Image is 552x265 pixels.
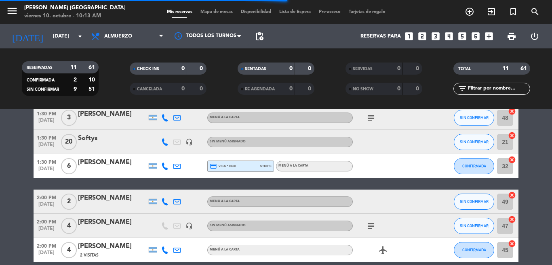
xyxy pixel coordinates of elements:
[508,7,518,17] i: turned_in_not
[457,84,467,94] i: filter_list
[34,202,59,211] span: [DATE]
[454,242,494,258] button: CONFIRMADA
[508,240,516,248] i: cancel
[315,10,345,14] span: Pre-acceso
[61,242,77,258] span: 4
[508,215,516,223] i: cancel
[467,84,530,93] input: Filtrar por nombre...
[200,86,204,92] strong: 0
[520,66,529,71] strong: 61
[366,113,376,123] i: subject
[27,78,55,82] span: CONFIRMADA
[417,31,428,42] i: looks_two
[61,218,77,234] span: 4
[6,5,18,17] i: menu
[78,109,147,119] div: [PERSON_NAME]
[416,86,421,92] strong: 0
[61,194,77,210] span: 2
[508,191,516,199] i: cancel
[137,87,162,91] span: CANCELADA
[75,31,85,41] i: arrow_drop_down
[460,223,489,228] span: SIN CONFIRMAR
[255,31,264,41] span: pending_actions
[137,67,159,71] span: CHECK INS
[460,140,489,144] span: SIN CONFIRMAR
[78,157,147,168] div: [PERSON_NAME]
[6,27,49,45] i: [DATE]
[210,116,240,119] span: MENÚ A LA CARTA
[185,222,193,230] i: headset_mic
[523,24,546,48] div: LOG OUT
[210,163,217,170] i: credit_card
[104,33,132,39] span: Almuerzo
[74,77,77,83] strong: 2
[462,164,486,168] span: CONFIRMADA
[34,109,59,118] span: 1:30 PM
[27,88,59,92] span: SIN CONFIRMAR
[34,217,59,226] span: 2:00 PM
[61,110,77,126] span: 3
[289,66,293,71] strong: 0
[462,248,486,252] span: CONFIRMADA
[245,87,275,91] span: RE AGENDADA
[278,164,308,167] span: MENÚ A LA CARTA
[530,31,539,41] i: power_settings_new
[454,218,494,234] button: SIN CONFIRMAR
[308,86,313,92] strong: 0
[508,131,516,140] i: cancel
[210,248,240,251] span: MENÚ A LA CARTA
[6,5,18,20] button: menu
[181,66,185,71] strong: 0
[470,31,481,42] i: looks_6
[210,163,236,170] span: visa * 0428
[74,86,77,92] strong: 9
[397,86,400,92] strong: 0
[80,252,99,259] span: 2 Visitas
[61,158,77,174] span: 6
[245,67,266,71] span: SENTADAS
[34,142,59,151] span: [DATE]
[308,66,313,71] strong: 0
[24,4,126,12] div: [PERSON_NAME] [GEOGRAPHIC_DATA]
[404,31,414,42] i: looks_one
[275,10,315,14] span: Lista de Espera
[34,133,59,142] span: 1:30 PM
[27,66,53,70] span: RESERVADAS
[237,10,275,14] span: Disponibilidad
[444,31,454,42] i: looks_4
[210,200,240,203] span: MENÚ A LA CARTA
[210,224,246,227] span: Sin menú asignado
[458,67,471,71] span: TOTAL
[34,226,59,235] span: [DATE]
[530,7,540,17] i: search
[200,66,204,71] strong: 0
[34,166,59,175] span: [DATE]
[502,66,509,71] strong: 11
[460,199,489,204] span: SIN CONFIRMAR
[366,221,376,231] i: subject
[430,31,441,42] i: looks_3
[210,140,246,143] span: Sin menú asignado
[460,115,489,120] span: SIN CONFIRMAR
[34,157,59,166] span: 1:30 PM
[70,65,77,70] strong: 11
[507,31,516,41] span: print
[34,192,59,202] span: 2:00 PM
[185,138,193,146] i: headset_mic
[260,163,272,169] span: stripe
[397,66,400,71] strong: 0
[78,217,147,227] div: [PERSON_NAME]
[454,110,494,126] button: SIN CONFIRMAR
[88,86,97,92] strong: 51
[78,193,147,203] div: [PERSON_NAME]
[181,86,185,92] strong: 0
[487,7,496,17] i: exit_to_app
[457,31,468,42] i: looks_5
[34,118,59,127] span: [DATE]
[345,10,390,14] span: Tarjetas de regalo
[353,87,373,91] span: NO SHOW
[416,66,421,71] strong: 0
[454,194,494,210] button: SIN CONFIRMAR
[88,77,97,83] strong: 10
[508,156,516,164] i: cancel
